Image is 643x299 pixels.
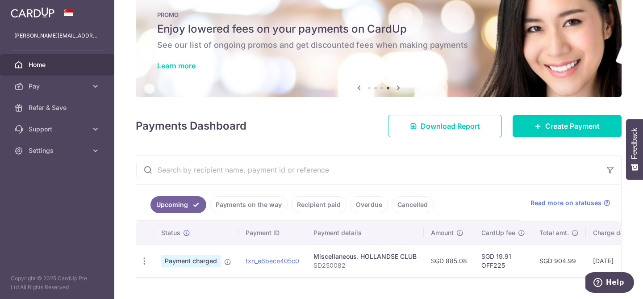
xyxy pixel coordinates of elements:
[14,31,100,40] p: [PERSON_NAME][EMAIL_ADDRESS][DOMAIN_NAME]
[157,11,600,18] p: PROMO
[136,118,246,134] h4: Payments Dashboard
[474,244,532,277] td: SGD 19.91 OFF225
[585,272,634,295] iframe: Opens a widget where you can find more information
[157,40,600,51] h6: See our list of ongoing promos and get discounted fees when making payments
[136,156,600,184] input: Search by recipient name, payment id or reference
[29,82,88,91] span: Pay
[530,198,610,207] a: Read more on statuses
[431,228,454,237] span: Amount
[29,125,88,134] span: Support
[150,196,206,213] a: Upcoming
[238,221,306,244] th: Payment ID
[626,119,643,180] button: Feedback - Show survey
[306,221,424,244] th: Payment details
[513,115,622,137] a: Create Payment
[388,115,502,137] a: Download Report
[157,61,196,70] a: Learn more
[210,196,288,213] a: Payments on the way
[392,196,434,213] a: Cancelled
[29,103,88,112] span: Refer & Save
[545,121,600,131] span: Create Payment
[530,198,601,207] span: Read more on statuses
[424,244,474,277] td: SGD 885.08
[313,252,417,261] div: Miscellaneous. HOLLANDSE CLUB
[29,146,88,155] span: Settings
[11,7,54,18] img: CardUp
[291,196,347,213] a: Recipient paid
[161,228,180,237] span: Status
[630,128,639,159] span: Feedback
[421,121,480,131] span: Download Report
[481,228,515,237] span: CardUp fee
[29,60,88,69] span: Home
[350,196,388,213] a: Overdue
[593,228,630,237] span: Charge date
[157,22,600,36] h5: Enjoy lowered fees on your payments on CardUp
[532,244,586,277] td: SGD 904.99
[539,228,569,237] span: Total amt.
[313,261,417,270] p: SD250082
[161,255,221,267] span: Payment charged
[246,257,299,265] a: txn_e6bece405c0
